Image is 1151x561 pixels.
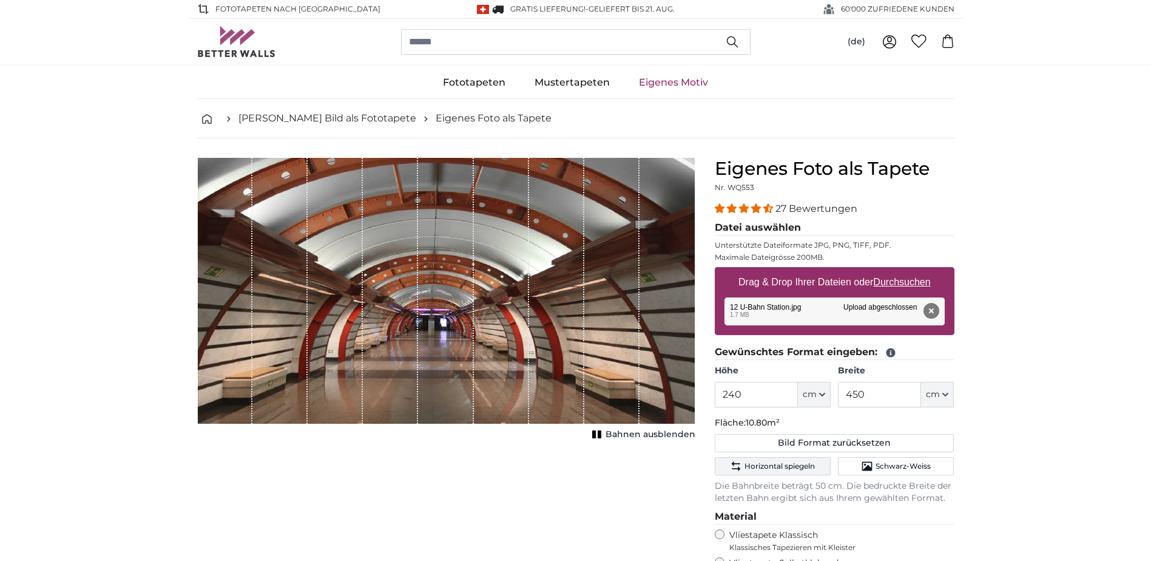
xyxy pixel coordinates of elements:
[477,5,489,14] img: Schweiz
[744,461,815,471] span: Horizontal spiegeln
[729,543,944,552] span: Klassisches Tapezieren mit Kleister
[238,111,416,126] a: [PERSON_NAME] Bild als Fototapete
[734,270,936,294] label: Drag & Drop Ihrer Dateien oder
[197,26,276,57] img: Betterwalls
[215,4,380,15] span: Fototapeten nach [GEOGRAPHIC_DATA]
[729,529,944,552] label: Vliestapete Klassisch
[921,382,954,407] button: cm
[715,509,954,525] legend: Material
[624,67,723,98] a: Eigenes Motiv
[838,365,954,377] label: Breite
[746,417,780,428] span: 10.80m²
[926,389,940,401] span: cm
[715,183,754,192] span: Nr. WQ553
[803,389,817,401] span: cm
[589,4,675,13] span: Geliefert bis 21. Aug.
[715,417,954,429] p: Fläche:
[715,457,831,475] button: Horizontal spiegeln
[715,434,954,452] button: Bild Format zurücksetzen
[715,158,954,180] h1: Eigenes Foto als Tapete
[197,99,954,138] nav: breadcrumbs
[436,111,552,126] a: Eigenes Foto als Tapete
[838,457,954,475] button: Schwarz-Weiss
[873,277,930,287] u: Durchsuchen
[715,365,831,377] label: Höhe
[715,240,954,250] p: Unterstützte Dateiformate JPG, PNG, TIFF, PDF.
[715,345,954,360] legend: Gewünschtes Format eingeben:
[715,220,954,236] legend: Datei auswählen
[428,67,520,98] a: Fototapeten
[715,203,775,214] span: 4.41 stars
[586,4,675,13] span: -
[798,382,831,407] button: cm
[589,426,695,443] button: Bahnen ausblenden
[841,4,954,15] span: 60'000 ZUFRIEDENE KUNDEN
[606,429,695,441] span: Bahnen ausblenden
[197,158,695,443] div: 1 of 1
[876,461,931,471] span: Schwarz-Weiss
[715,253,954,262] p: Maximale Dateigrösse 200MB.
[775,203,857,214] span: 27 Bewertungen
[838,31,875,53] button: (de)
[715,480,954,505] p: Die Bahnbreite beträgt 50 cm. Die bedruckte Breite der letzten Bahn ergibt sich aus Ihrem gewählt...
[520,67,624,98] a: Mustertapeten
[510,4,586,13] span: GRATIS Lieferung!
